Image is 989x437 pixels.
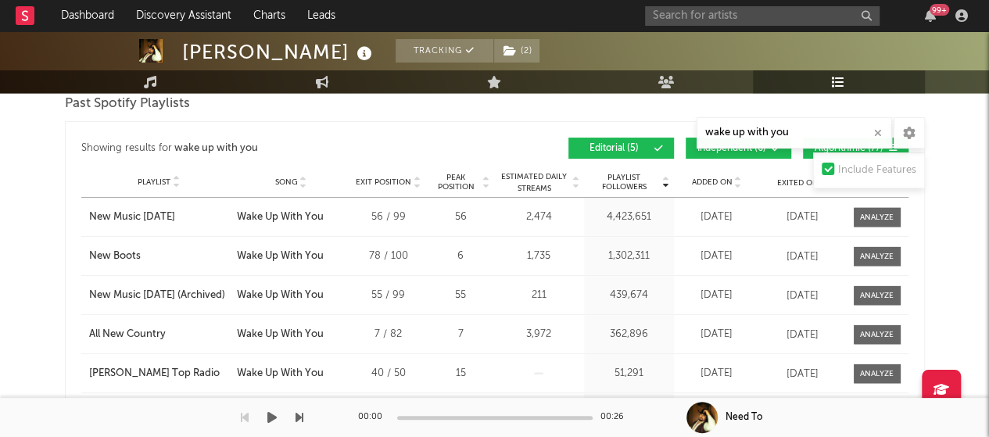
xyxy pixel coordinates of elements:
div: 211 [498,288,580,303]
button: Independent(6) [686,138,791,159]
div: 4,423,651 [588,210,670,225]
div: 7 [432,327,490,342]
div: 99 + [930,4,949,16]
div: [DATE] [764,210,842,225]
div: Wake Up With You [237,327,324,342]
div: [DATE] [764,366,842,381]
div: 55 [432,288,490,303]
button: 99+ [925,9,936,22]
div: Need To [726,410,762,424]
div: 00:26 [600,408,632,427]
div: [DATE] [678,366,756,381]
div: 40 / 50 [353,366,424,381]
a: New Music [DATE] [89,210,230,225]
span: ( 2 ) [493,39,540,63]
span: Peak Position [432,173,481,192]
div: 00:00 [358,408,389,427]
div: 362,896 [588,327,670,342]
div: 439,674 [588,288,670,303]
div: Wake Up With You [237,288,324,303]
input: Search Playlists/Charts [697,117,892,149]
div: Showing results for [81,138,495,159]
div: 51,291 [588,366,670,381]
span: Playlist [138,177,170,187]
div: 56 [432,210,490,225]
a: New Boots [89,249,230,264]
div: 3,972 [498,327,580,342]
span: Song [275,177,298,187]
span: Past Spotify Playlists [65,95,190,113]
div: [DATE] [764,249,842,264]
div: Wake Up With You [237,249,324,264]
span: Playlist Followers [588,173,661,192]
button: (2) [494,39,539,63]
div: New Music [DATE] (Archived) [89,288,225,303]
div: [DATE] [678,288,756,303]
button: Editorial(5) [568,138,674,159]
span: Independent ( 6 ) [696,144,768,153]
div: Wake Up With You [237,366,324,381]
span: Estimated Daily Streams [498,170,571,194]
span: Exit Position [356,177,411,187]
a: Wake Up With You [237,210,345,225]
button: Tracking [396,39,493,63]
div: wake up with you [174,139,258,158]
div: [DATE] [764,327,842,342]
div: 1,735 [498,249,580,264]
div: All New Country [89,327,166,342]
div: 2,474 [498,210,580,225]
input: Search for artists [645,6,880,26]
div: New Music [DATE] [89,210,175,225]
a: Wake Up With You [237,288,345,303]
div: 15 [432,366,490,381]
span: Added On [692,177,733,187]
a: New Music [DATE] (Archived) [89,288,230,303]
div: [DATE] [678,327,756,342]
div: 1,302,311 [588,249,670,264]
div: New Boots [89,249,141,264]
div: Wake Up With You [237,210,324,225]
a: Wake Up With You [237,366,345,381]
div: [PERSON_NAME] Top Radio [89,366,220,381]
div: 6 [432,249,490,264]
a: Wake Up With You [237,249,345,264]
div: 78 / 100 [353,249,424,264]
div: 55 / 99 [353,288,424,303]
div: [DATE] [764,288,842,303]
div: [PERSON_NAME] [182,39,376,65]
div: 56 / 99 [353,210,424,225]
a: [PERSON_NAME] Top Radio [89,366,230,381]
a: Wake Up With You [237,327,345,342]
div: Include Features [838,161,916,180]
span: Exited On [777,177,819,187]
span: Editorial ( 5 ) [579,144,650,153]
div: [DATE] [678,210,756,225]
div: [DATE] [678,249,756,264]
div: 7 / 82 [353,327,424,342]
a: All New Country [89,327,230,342]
